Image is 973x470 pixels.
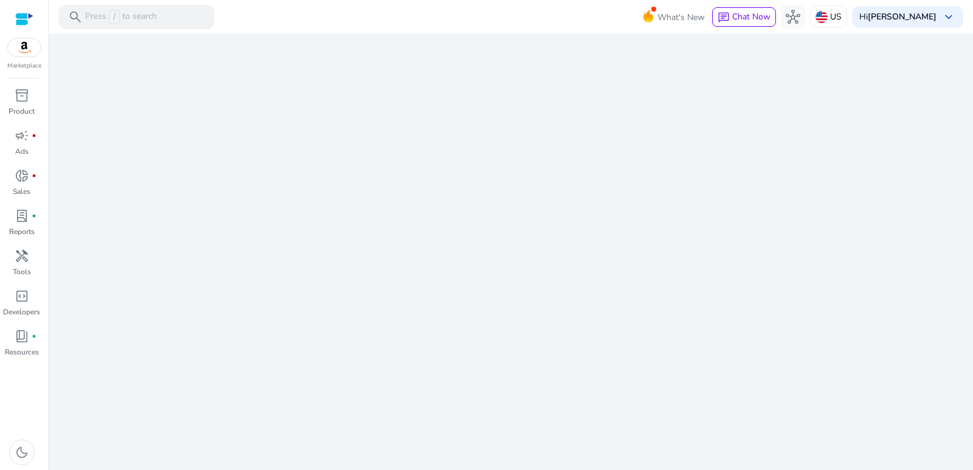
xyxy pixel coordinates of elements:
p: Ads [15,146,29,157]
p: Tools [13,266,31,277]
p: US [830,6,842,27]
span: book_4 [15,329,29,344]
span: inventory_2 [15,88,29,103]
span: Chat Now [732,11,770,22]
img: amazon.svg [8,38,41,57]
span: search [68,10,83,24]
span: handyman [15,249,29,263]
p: Developers [3,306,40,317]
span: fiber_manual_record [32,334,36,339]
span: code_blocks [15,289,29,303]
span: hub [786,10,800,24]
span: fiber_manual_record [32,213,36,218]
span: lab_profile [15,209,29,223]
span: dark_mode [15,445,29,460]
button: hub [781,5,805,29]
img: us.svg [815,11,828,23]
p: Product [9,106,35,117]
p: Hi [859,13,937,21]
span: donut_small [15,168,29,183]
p: Sales [13,186,30,197]
b: [PERSON_NAME] [868,11,937,22]
span: chat [718,12,730,24]
p: Marketplace [7,61,41,71]
p: Resources [5,347,39,358]
span: campaign [15,128,29,143]
span: What's New [657,7,705,28]
p: Press to search [85,10,157,24]
span: fiber_manual_record [32,133,36,138]
span: keyboard_arrow_down [941,10,956,24]
button: chatChat Now [712,7,776,27]
p: Reports [9,226,35,237]
span: / [109,10,120,24]
span: fiber_manual_record [32,173,36,178]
